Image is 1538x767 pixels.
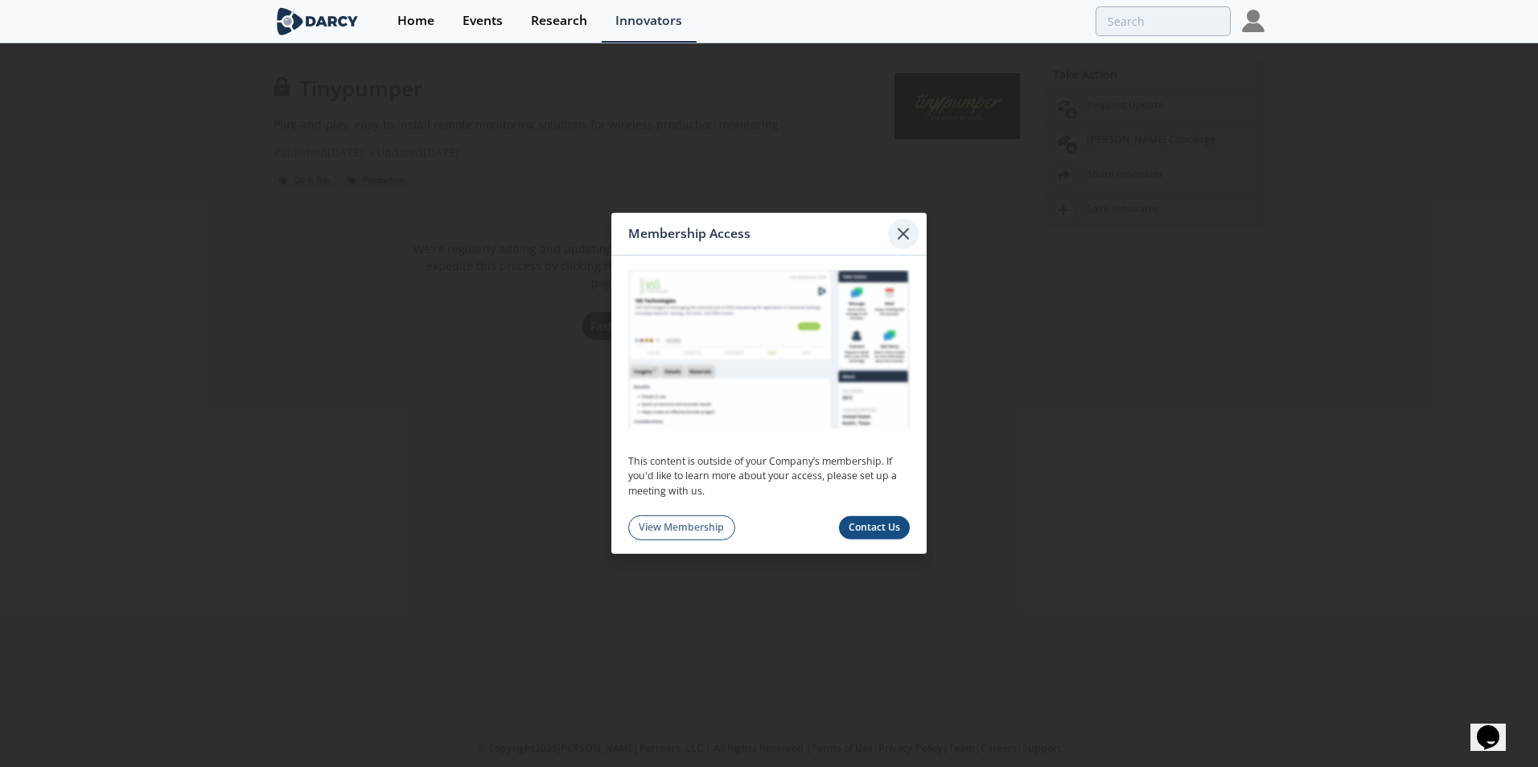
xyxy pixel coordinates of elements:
[1242,10,1265,32] img: Profile
[463,14,503,27] div: Events
[397,14,434,27] div: Home
[1096,6,1231,36] input: Advanced Search
[628,515,735,540] a: View Membership
[531,14,587,27] div: Research
[628,454,910,498] p: This content is outside of your Company’s membership. If you'd like to learn more about your acce...
[839,516,911,539] a: Contact Us
[615,14,682,27] div: Innovators
[628,219,888,249] div: Membership Access
[628,269,910,429] img: Membership
[273,7,361,35] img: logo-wide.svg
[1470,703,1522,751] iframe: chat widget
